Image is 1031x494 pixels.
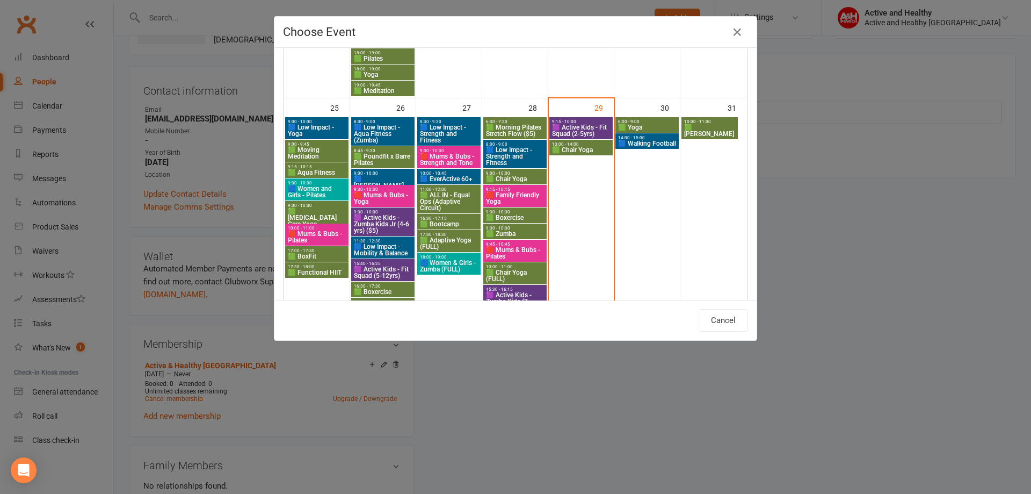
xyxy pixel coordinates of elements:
[462,98,482,116] div: 27
[660,98,680,116] div: 30
[419,119,478,124] span: 8:30 - 9:30
[528,98,548,116] div: 28
[485,171,544,176] span: 9:00 - 10:00
[699,309,748,332] button: Cancel
[287,253,346,260] span: 🟩 BoxFit
[419,260,478,273] span: 🟦 Women & Girls - Zumba (FULL)
[353,192,412,205] span: 🟥 Mums & Bubs - Yoga
[353,261,412,266] span: 15:40 - 16:25
[485,242,544,247] span: 9:45 - 10:45
[485,214,544,221] span: 🟩 Boxercise
[618,119,677,124] span: 8:00 - 9:00
[419,255,478,260] span: 18:00 - 19:00
[287,203,346,208] span: 9:30 - 10:30
[353,289,412,295] span: 🟩 Boxercise
[419,216,478,221] span: 16:30 - 17:15
[11,457,37,483] div: Open Intercom Messenger
[551,119,611,124] span: 9:15 - 10:00
[287,119,346,124] span: 9:00 - 10:00
[485,210,544,214] span: 9:30 - 10:30
[684,124,736,137] span: 🟩 [PERSON_NAME]
[419,192,478,211] span: 🟩 ALL IN - Equal Ops (Adaptive Circuit)
[485,119,544,124] span: 6:30 - 7:30
[353,300,412,305] span: 16:30 - 17:30
[287,208,346,227] span: 🟩 [MEDICAL_DATA] Care Yoga
[353,51,412,55] span: 18:00 - 19:00
[485,124,544,137] span: 🟩 Morning Pilates Stretch Flow ($5)
[419,237,478,250] span: 🟩 Adaptive Yoga (FULL)
[618,135,677,140] span: 14:00 - 15:00
[287,185,346,198] span: 🟦 Women and Girls - Pilates
[353,266,412,279] span: 🟪 Active Kids - Fit Squad (5-12yrs)
[485,247,544,260] span: 🟥 Mums & Bubs - Pilates
[353,153,412,166] span: 🟩 Poundfit x Barre Pilates
[287,124,346,137] span: 🟦 Low Impact - Yoga
[353,210,412,214] span: 9:30 - 10:00
[485,192,544,205] span: 🟥 Family Friendly Yoga
[551,124,611,137] span: 🟪 Active Kids - Fit Squad (2-5yrs)
[283,25,748,39] h4: Choose Event
[287,248,346,253] span: 17:00 - 17:30
[287,164,346,169] span: 9:15 - 10:15
[353,176,412,189] span: 🟦 [PERSON_NAME]
[551,147,611,153] span: 🟩 Chair Yoga
[485,176,544,182] span: 🟩 Chair Yoga
[353,88,412,94] span: 🟩 Meditation
[287,231,346,244] span: 🟥 Mums & Bubs - Pilates
[353,55,412,62] span: 🟩 Pilates
[485,142,544,147] span: 8:00 - 9:00
[353,119,412,124] span: 8:00 - 9:00
[485,147,544,166] span: 🟦 Low Impact - Strength and Fitness
[684,119,736,124] span: 10:00 - 11:00
[287,181,346,185] span: 9:30 - 10:30
[485,226,544,231] span: 9:30 - 10:30
[551,142,611,147] span: 13:00 - 14:00
[485,231,544,237] span: 🟩 Zumba
[618,124,677,131] span: 🟩 Yoga
[396,98,416,116] div: 26
[419,153,478,166] span: 🟥 Mums & Bubs - Strength and Tone
[287,269,346,276] span: 🟩 Functional HIIT
[353,67,412,71] span: 18:00 - 19:00
[287,264,346,269] span: 17:30 - 18:00
[353,124,412,144] span: 🟦 Low Impact - Aqua Fitness (Zumba)
[353,187,412,192] span: 9:30 - 10:30
[330,98,350,116] div: 25
[353,171,412,176] span: 9:00 - 10:00
[485,269,544,282] span: 🟩 Chair Yoga (FULL)
[729,24,746,41] button: Close
[485,187,544,192] span: 9:15 - 10:15
[287,142,346,147] span: 9:00 - 9:45
[353,214,412,234] span: 🟪 Active Kids - Zumba Kids Jr (4-6 yrs) ($5)
[287,169,346,176] span: 🟩 Aqua Fitness
[353,71,412,78] span: 🟩 Yoga
[287,147,346,160] span: 🟩 Moving Meditation
[419,124,478,144] span: 🟦 Low Impact - Strength and Fitness
[353,284,412,289] span: 16:30 - 17:30
[287,226,346,231] span: 10:00 - 11:00
[353,83,412,88] span: 19:00 - 19:45
[419,232,478,237] span: 17:30 - 18:30
[594,98,614,116] div: 29
[353,244,412,256] span: 🟦 Low Impact - Mobility & Balance
[419,148,478,153] span: 9:30 - 10:30
[419,187,478,192] span: 11:00 - 12:00
[353,148,412,153] span: 8:45 - 9:30
[485,292,544,311] span: 🟪 Active Kids - Zumba Kids (7-13yrs) ($5)
[353,239,412,244] span: 11:30 - 12:30
[485,264,544,269] span: 10:00 - 11:00
[728,98,747,116] div: 31
[485,287,544,292] span: 15:30 - 16:15
[618,140,677,147] span: 🟦 Walking Football
[419,221,478,227] span: 🟩 Bootcamp
[419,176,478,182] span: 🟦 EverActive 60+
[419,171,478,176] span: 10:00 - 10:45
